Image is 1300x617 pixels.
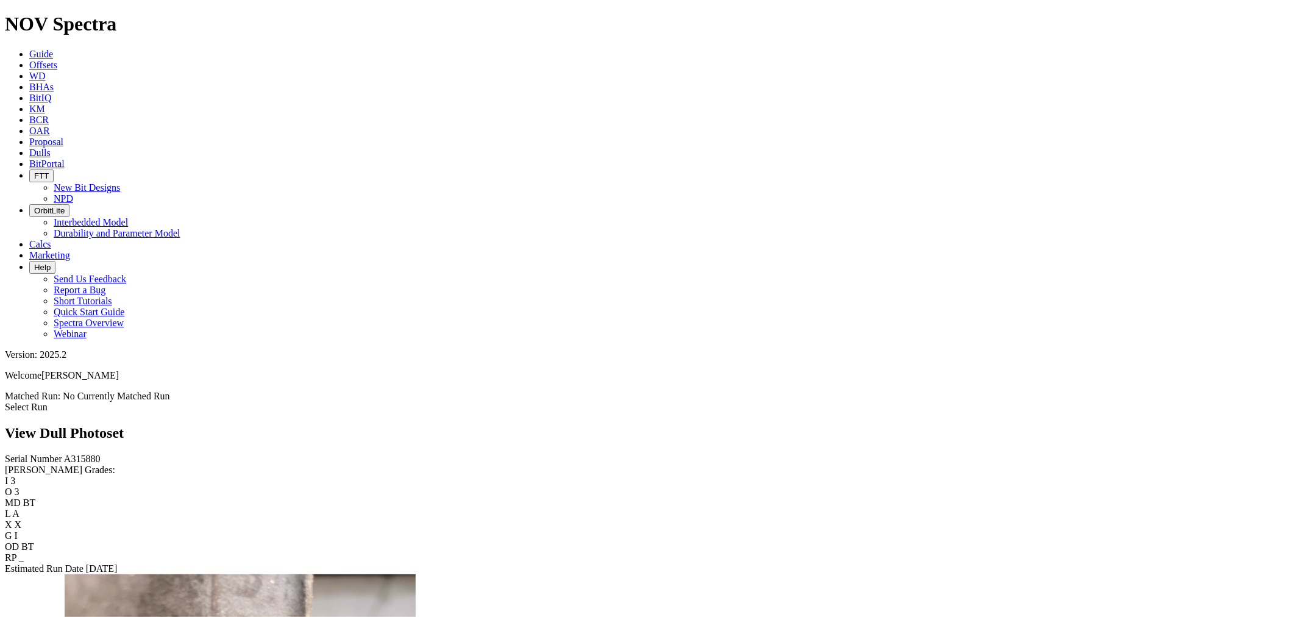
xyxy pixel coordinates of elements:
span: Help [34,263,51,272]
a: Offsets [29,60,57,70]
a: Send Us Feedback [54,274,126,284]
span: A [12,508,20,519]
span: No Currently Matched Run [63,391,170,401]
a: Durability and Parameter Model [54,228,180,238]
label: O [5,487,12,497]
button: OrbitLite [29,204,69,217]
a: BitPortal [29,159,65,169]
span: BT [23,498,35,508]
a: WD [29,71,46,81]
label: X [5,519,12,530]
span: BT [21,541,34,552]
div: [PERSON_NAME] Grades: [5,465,1295,476]
a: New Bit Designs [54,182,120,193]
label: Estimated Run Date [5,563,83,574]
span: _ [19,552,24,563]
a: KM [29,104,45,114]
a: Quick Start Guide [54,307,124,317]
label: RP [5,552,16,563]
a: Calcs [29,239,51,249]
a: Dulls [29,148,51,158]
label: OD [5,541,19,552]
label: Serial Number [5,454,62,464]
a: NPD [54,193,73,204]
a: BHAs [29,82,54,92]
a: Proposal [29,137,63,147]
a: Interbedded Model [54,217,128,227]
a: Short Tutorials [54,296,112,306]
span: [PERSON_NAME] [41,370,119,380]
button: Help [29,261,55,274]
a: Spectra Overview [54,318,124,328]
label: MD [5,498,21,508]
a: Marketing [29,250,70,260]
a: BitIQ [29,93,51,103]
span: Matched Run: [5,391,60,401]
button: FTT [29,169,54,182]
span: FTT [34,171,49,180]
span: I [15,530,18,541]
a: Select Run [5,402,48,412]
label: G [5,530,12,541]
label: I [5,476,8,486]
span: 3 [10,476,15,486]
a: BCR [29,115,49,125]
span: OrbitLite [34,206,65,215]
p: Welcome [5,370,1295,381]
span: 3 [15,487,20,497]
h1: NOV Spectra [5,13,1295,35]
a: OAR [29,126,50,136]
span: X [15,519,22,530]
span: [DATE] [86,563,118,574]
a: Guide [29,49,53,59]
a: Webinar [54,329,87,339]
div: Version: 2025.2 [5,349,1295,360]
h2: View Dull Photoset [5,425,1295,441]
span: A315880 [64,454,101,464]
label: L [5,508,10,519]
a: Report a Bug [54,285,105,295]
